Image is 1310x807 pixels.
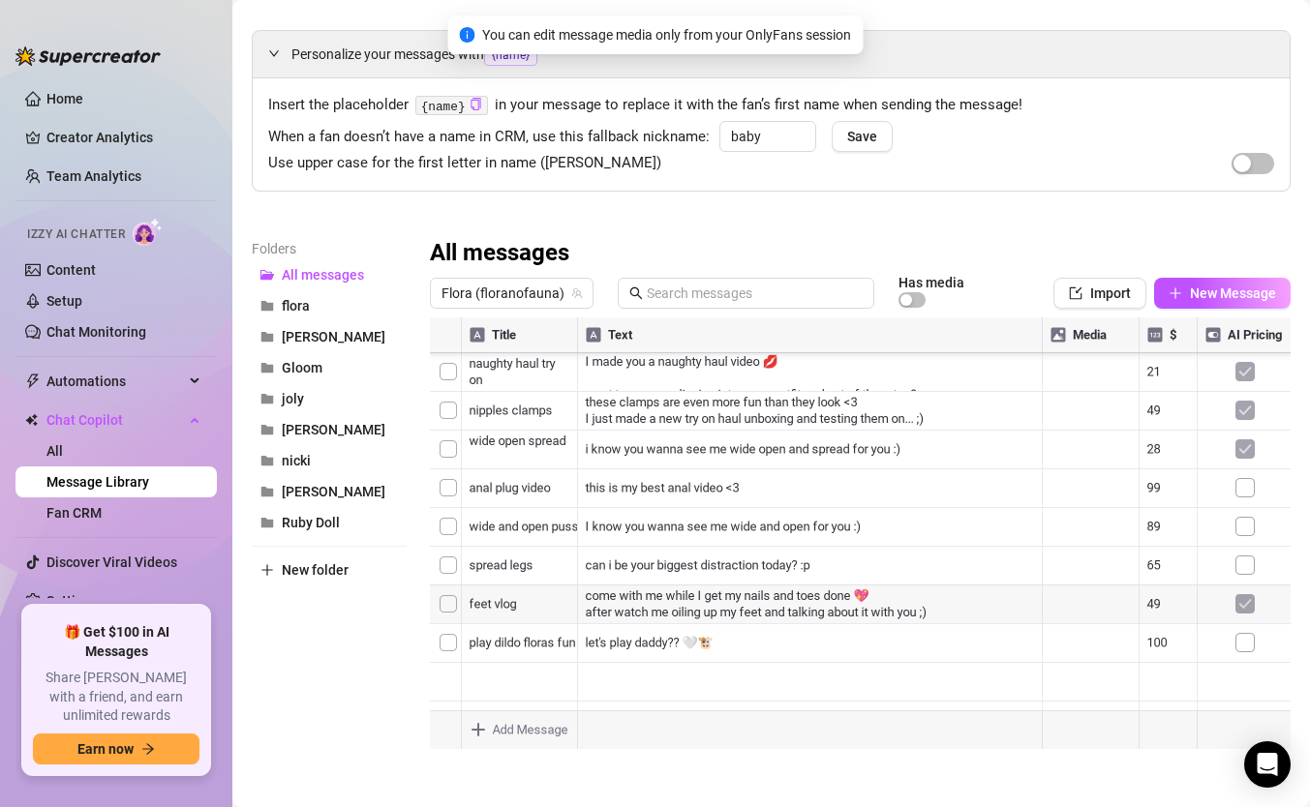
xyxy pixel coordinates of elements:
[415,96,488,116] code: {name}
[430,238,569,269] h3: All messages
[260,330,274,344] span: folder
[252,554,407,585] button: New folder
[282,422,385,437] span: [PERSON_NAME]
[470,98,482,110] span: copy
[46,168,141,184] a: Team Analytics
[282,360,322,375] span: Gloom
[282,484,385,499] span: [PERSON_NAME]
[46,443,63,459] a: All
[46,293,82,309] a: Setup
[46,366,184,397] span: Automations
[252,290,407,321] button: flora
[260,423,274,436] span: folder
[442,279,582,308] span: Flora (floranofauna)
[282,515,340,530] span: Ruby Doll
[268,126,710,149] span: When a fan doesn’t have a name in CRM, use this fallback nickname:
[459,27,474,43] span: info-circle
[33,623,199,661] span: 🎁 Get $100 in AI Messages
[260,299,274,313] span: folder
[25,413,38,427] img: Chat Copilot
[260,392,274,405] span: folder
[1190,285,1276,301] span: New Message
[46,404,184,435] span: Chat Copilot
[268,47,280,59] span: expanded
[133,218,163,246] img: AI Chatter
[252,259,407,290] button: All messages
[282,267,364,283] span: All messages
[1069,286,1082,300] span: import
[282,298,310,314] span: flora
[252,352,407,383] button: Gloom
[252,476,407,507] button: [PERSON_NAME]
[260,454,274,467] span: folder
[647,283,863,304] input: Search messages
[282,453,311,468] span: nicki
[282,329,385,344] span: [PERSON_NAME]
[1169,286,1182,300] span: plus
[46,505,102,521] a: Fan CRM
[260,485,274,498] span: folder
[899,277,964,288] article: Has media
[282,562,349,578] span: New folder
[46,554,177,570] a: Discover Viral Videos
[46,593,98,609] a: Settings
[260,361,274,374] span: folder
[15,46,161,66] img: logo-BBDzfeDw.svg
[46,474,149,490] a: Message Library
[27,225,125,244] span: Izzy AI Chatter
[1053,278,1146,309] button: Import
[252,238,407,259] article: Folders
[268,152,661,175] span: Use upper case for the first letter in name ([PERSON_NAME])
[571,287,583,299] span: team
[252,383,407,414] button: joly
[46,91,83,106] a: Home
[291,44,1274,66] span: Personalize your messages with
[46,324,146,340] a: Chat Monitoring
[252,321,407,352] button: [PERSON_NAME]
[260,516,274,529] span: folder
[252,445,407,476] button: nicki
[77,741,134,757] span: Earn now
[847,129,877,144] span: Save
[1154,278,1291,309] button: New Message
[253,31,1290,77] div: Personalize your messages with{name}
[268,94,1274,117] span: Insert the placeholder in your message to replace it with the fan’s first name when sending the m...
[141,742,155,756] span: arrow-right
[1090,285,1131,301] span: Import
[629,286,643,300] span: search
[252,414,407,445] button: [PERSON_NAME]
[25,374,41,389] span: thunderbolt
[46,122,201,153] a: Creator Analytics
[282,391,304,406] span: joly
[1244,741,1291,788] div: Open Intercom Messenger
[33,733,199,764] button: Earn nowarrow-right
[260,268,274,282] span: folder-open
[46,262,96,278] a: Content
[482,24,851,45] span: You can edit message media only from your OnlyFans session
[33,669,199,726] span: Share [PERSON_NAME] with a friend, and earn unlimited rewards
[832,121,893,152] button: Save
[470,98,482,112] button: Click to Copy
[260,563,274,577] span: plus
[484,45,537,66] span: {name}
[252,507,407,538] button: Ruby Doll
